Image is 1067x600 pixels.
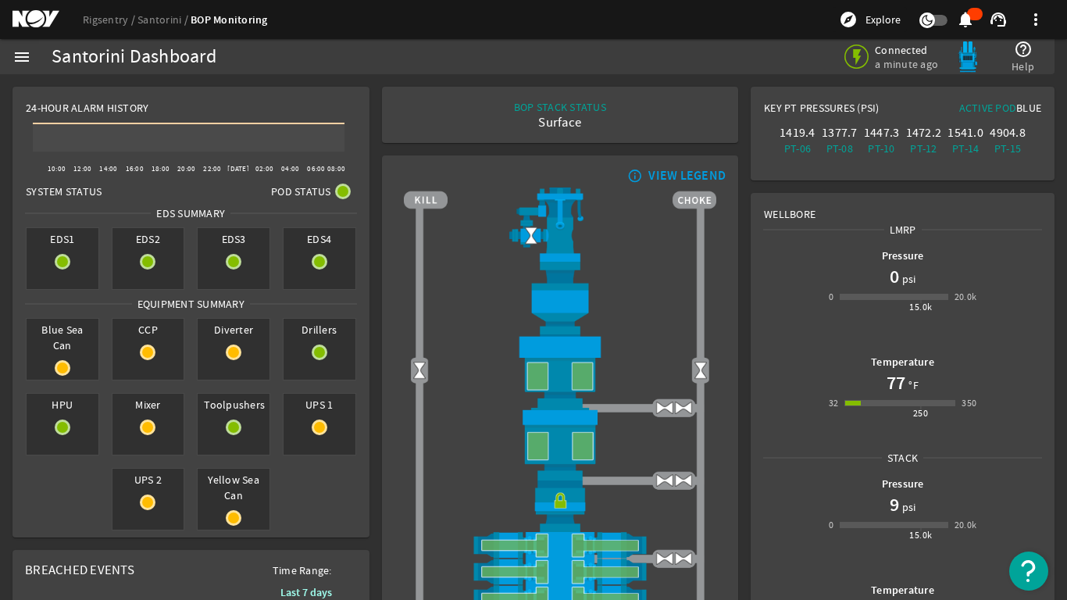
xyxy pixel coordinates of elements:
text: 14:00 [99,164,117,173]
span: EDS2 [112,228,184,250]
span: °F [905,377,919,393]
span: Blue Sea Can [27,319,98,356]
img: FlexJoint.png [404,262,716,334]
img: ValveOpen.png [674,471,693,490]
span: 24-Hour Alarm History [26,100,148,116]
span: Breached Events [25,562,134,578]
mat-icon: support_agent [989,10,1008,29]
button: Open Resource Center [1009,552,1048,591]
span: Connected [875,43,941,57]
span: CCP [112,319,184,341]
div: PT-15 [990,141,1026,156]
div: 15.0k [909,299,932,315]
div: 32 [829,395,839,411]
img: RiserConnectorLock.png [404,480,716,532]
text: 02:00 [255,164,273,173]
span: Help [1012,59,1034,74]
text: 10:00 [48,164,66,173]
b: Temperature [871,355,934,370]
img: ValveOpen.png [674,549,693,568]
h1: 77 [887,370,905,395]
div: PT-12 [906,141,942,156]
span: Yellow Sea Can [198,469,269,506]
img: ShearRamOpen.png [404,532,716,559]
img: LowerAnnularOpen.png [404,408,716,480]
div: BOP STACK STATUS [514,99,606,115]
span: UPS 2 [112,469,184,491]
button: Explore [833,7,907,32]
span: a minute ago [875,57,941,71]
span: HPU [27,394,98,416]
b: Temperature [871,583,934,598]
div: 0 [829,517,833,533]
div: Santorini Dashboard [52,49,216,65]
div: 20.0k [955,517,977,533]
b: Pressure [882,248,924,263]
text: [DATE] [227,164,249,173]
div: VIEW LEGEND [648,168,726,184]
text: 12:00 [73,164,91,173]
span: Active Pod [959,101,1017,115]
img: ValveOpen.png [674,398,693,417]
span: Time Range: [260,562,344,578]
a: Rigsentry [83,12,137,27]
div: PT-06 [780,141,815,156]
img: ShearRamOpen.png [404,559,716,585]
b: Last 7 days [280,585,332,600]
div: Key PT Pressures (PSI) [764,100,903,122]
div: PT-10 [864,141,900,156]
div: PT-08 [822,141,858,156]
span: EDS1 [27,228,98,250]
img: RiserAdapter.png [404,187,716,262]
b: Pressure [882,477,924,491]
img: Bluepod.svg [952,41,983,73]
img: Valve2Open.png [410,362,429,380]
span: Mixer [112,394,184,416]
span: LMRP [884,222,922,237]
a: BOP Monitoring [191,12,268,27]
button: more_vert [1017,1,1055,38]
img: UpperAnnularOpen.png [404,334,716,408]
mat-icon: info_outline [624,170,643,182]
span: Pod Status [271,184,331,199]
div: 20.0k [955,289,977,305]
img: ValveOpen.png [655,549,674,568]
span: psi [899,499,916,515]
div: 4904.8 [990,125,1026,141]
text: 16:00 [126,164,144,173]
span: EDS SUMMARY [151,205,230,221]
img: Valve2Open.png [691,362,710,380]
div: 1447.3 [864,125,900,141]
h1: 0 [890,264,899,289]
text: 04:00 [281,164,299,173]
span: Explore [865,12,901,27]
mat-icon: menu [12,48,31,66]
div: 1419.4 [780,125,815,141]
span: Stack [882,450,923,466]
div: Wellbore [751,194,1054,222]
text: 22:00 [203,164,221,173]
img: ValveOpen.png [655,398,674,417]
span: Drillers [284,319,355,341]
span: System Status [26,184,102,199]
span: Toolpushers [198,394,269,416]
span: EDS4 [284,228,355,250]
div: Surface [514,115,606,130]
div: PT-14 [947,141,983,156]
span: UPS 1 [284,394,355,416]
a: Santorini [137,12,191,27]
span: Equipment Summary [132,296,250,312]
span: psi [899,271,916,287]
h1: 9 [890,492,899,517]
img: Valve2Open.png [522,227,541,245]
mat-icon: explore [839,10,858,29]
mat-icon: help_outline [1014,40,1033,59]
div: 1377.7 [822,125,858,141]
div: 1541.0 [947,125,983,141]
text: 20:00 [177,164,195,173]
span: EDS3 [198,228,269,250]
span: Diverter [198,319,269,341]
img: ValveOpen.png [655,471,674,490]
div: 15.0k [909,527,932,543]
text: 18:00 [152,164,170,173]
